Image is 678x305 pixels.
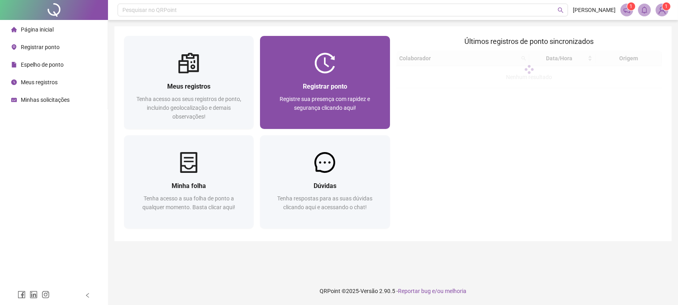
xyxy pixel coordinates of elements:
span: Espelho de ponto [21,61,64,68]
span: Registre sua presença com rapidez e segurança clicando aqui! [280,96,370,111]
span: Minhas solicitações [21,97,70,103]
span: search [558,7,564,13]
span: Meus registros [21,79,58,85]
span: Tenha respostas para as suas dúvidas clicando aqui e acessando o chat! [277,195,372,210]
span: environment [11,44,17,50]
span: notification [623,6,630,14]
img: 82912 [656,4,668,16]
span: facebook [18,291,26,299]
span: Meus registros [167,83,210,90]
sup: Atualize o seu contato no menu Meus Dados [662,2,670,10]
span: Registrar ponto [21,44,60,50]
a: DúvidasTenha respostas para as suas dúvidas clicando aqui e acessando o chat! [260,135,390,228]
span: Reportar bug e/ou melhoria [398,288,466,294]
span: clock-circle [11,79,17,85]
sup: 1 [627,2,635,10]
span: Versão [360,288,378,294]
a: Minha folhaTenha acesso a sua folha de ponto a qualquer momento. Basta clicar aqui! [124,135,254,228]
span: Tenha acesso aos seus registros de ponto, incluindo geolocalização e demais observações! [136,96,241,120]
span: bell [641,6,648,14]
span: 1 [665,4,668,9]
span: [PERSON_NAME] [573,6,616,14]
span: file [11,62,17,67]
span: 1 [630,4,633,9]
span: instagram [42,291,50,299]
span: linkedin [30,291,38,299]
a: Registrar pontoRegistre sua presença com rapidez e segurança clicando aqui! [260,36,390,129]
footer: QRPoint © 2025 - 2.90.5 - [108,277,678,305]
span: Tenha acesso a sua folha de ponto a qualquer momento. Basta clicar aqui! [142,195,235,210]
span: schedule [11,97,17,103]
span: Minha folha [172,182,206,190]
span: Dúvidas [314,182,336,190]
span: Últimos registros de ponto sincronizados [464,37,594,46]
span: home [11,27,17,32]
span: Registrar ponto [303,83,347,90]
span: Página inicial [21,26,54,33]
a: Meus registrosTenha acesso aos seus registros de ponto, incluindo geolocalização e demais observa... [124,36,254,129]
span: left [85,293,90,298]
